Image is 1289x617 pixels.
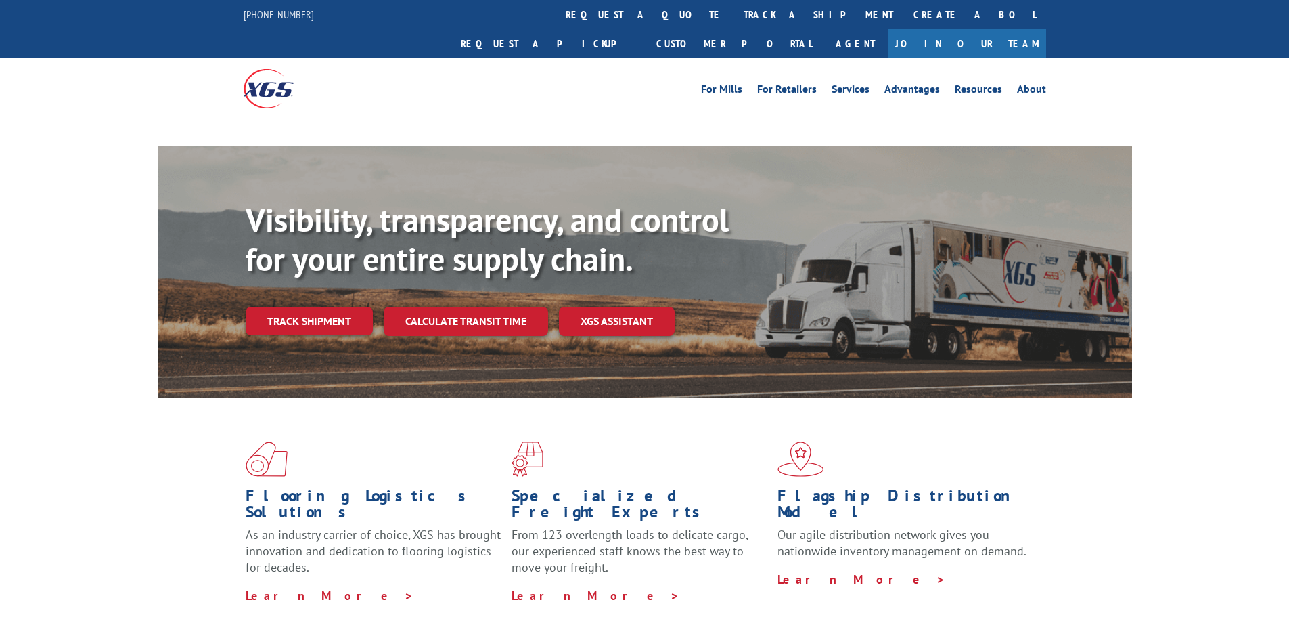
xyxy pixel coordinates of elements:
[701,84,742,99] a: For Mills
[246,198,729,280] b: Visibility, transparency, and control for your entire supply chain.
[246,527,501,575] span: As an industry carrier of choice, XGS has brought innovation and dedication to flooring logistics...
[246,488,501,527] h1: Flooring Logistics Solutions
[451,29,646,58] a: Request a pickup
[1017,84,1046,99] a: About
[244,7,314,21] a: [PHONE_NUMBER]
[646,29,822,58] a: Customer Portal
[246,588,414,603] a: Learn More >
[777,572,946,587] a: Learn More >
[246,442,288,477] img: xgs-icon-total-supply-chain-intelligence-red
[955,84,1002,99] a: Resources
[384,307,548,336] a: Calculate transit time
[757,84,817,99] a: For Retailers
[512,527,767,587] p: From 123 overlength loads to delicate cargo, our experienced staff knows the best way to move you...
[246,307,373,335] a: Track shipment
[512,488,767,527] h1: Specialized Freight Experts
[888,29,1046,58] a: Join Our Team
[832,84,869,99] a: Services
[822,29,888,58] a: Agent
[512,588,680,603] a: Learn More >
[777,442,824,477] img: xgs-icon-flagship-distribution-model-red
[512,442,543,477] img: xgs-icon-focused-on-flooring-red
[559,307,675,336] a: XGS ASSISTANT
[777,488,1033,527] h1: Flagship Distribution Model
[777,527,1026,559] span: Our agile distribution network gives you nationwide inventory management on demand.
[884,84,940,99] a: Advantages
